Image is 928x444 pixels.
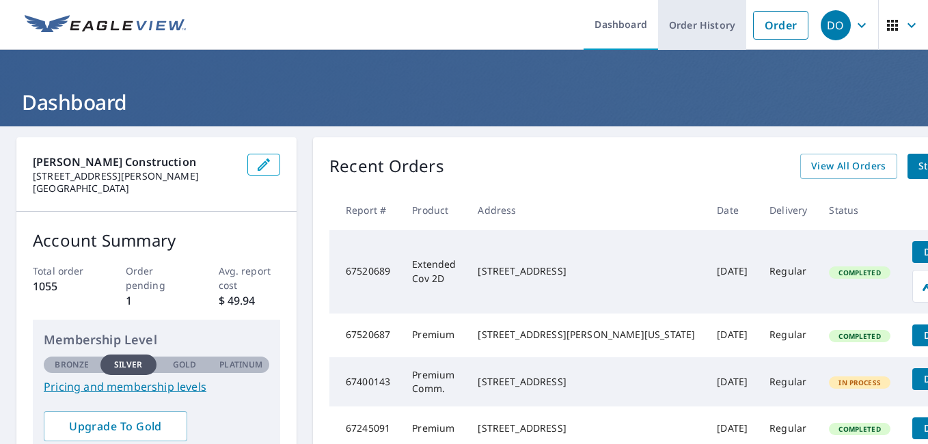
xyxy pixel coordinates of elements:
[759,190,818,230] th: Delivery
[830,424,888,434] span: Completed
[478,375,695,389] div: [STREET_ADDRESS]
[401,190,467,230] th: Product
[219,359,262,371] p: Platinum
[33,228,280,253] p: Account Summary
[173,359,196,371] p: Gold
[401,230,467,314] td: Extended Cov 2D
[818,190,901,230] th: Status
[467,190,706,230] th: Address
[478,264,695,278] div: [STREET_ADDRESS]
[329,314,401,357] td: 67520687
[33,278,95,294] p: 1055
[16,88,912,116] h1: Dashboard
[830,268,888,277] span: Completed
[759,230,818,314] td: Regular
[821,10,851,40] div: DO
[830,331,888,341] span: Completed
[329,154,444,179] p: Recent Orders
[830,378,889,387] span: In Process
[329,230,401,314] td: 67520689
[25,15,186,36] img: EV Logo
[33,182,236,195] p: [GEOGRAPHIC_DATA]
[33,154,236,170] p: [PERSON_NAME] Construction
[478,421,695,435] div: [STREET_ADDRESS]
[706,314,759,357] td: [DATE]
[706,190,759,230] th: Date
[329,190,401,230] th: Report #
[753,11,808,40] a: Order
[401,357,467,406] td: Premium Comm.
[478,328,695,342] div: [STREET_ADDRESS][PERSON_NAME][US_STATE]
[114,359,143,371] p: Silver
[44,411,187,441] a: Upgrade To Gold
[759,314,818,357] td: Regular
[55,419,176,434] span: Upgrade To Gold
[219,292,281,309] p: $ 49.94
[759,357,818,406] td: Regular
[811,158,886,175] span: View All Orders
[33,264,95,278] p: Total order
[44,331,269,349] p: Membership Level
[44,378,269,395] a: Pricing and membership levels
[706,357,759,406] td: [DATE]
[401,314,467,357] td: Premium
[126,292,188,309] p: 1
[126,264,188,292] p: Order pending
[33,170,236,182] p: [STREET_ADDRESS][PERSON_NAME]
[706,230,759,314] td: [DATE]
[219,264,281,292] p: Avg. report cost
[329,357,401,406] td: 67400143
[800,154,897,179] a: View All Orders
[55,359,89,371] p: Bronze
